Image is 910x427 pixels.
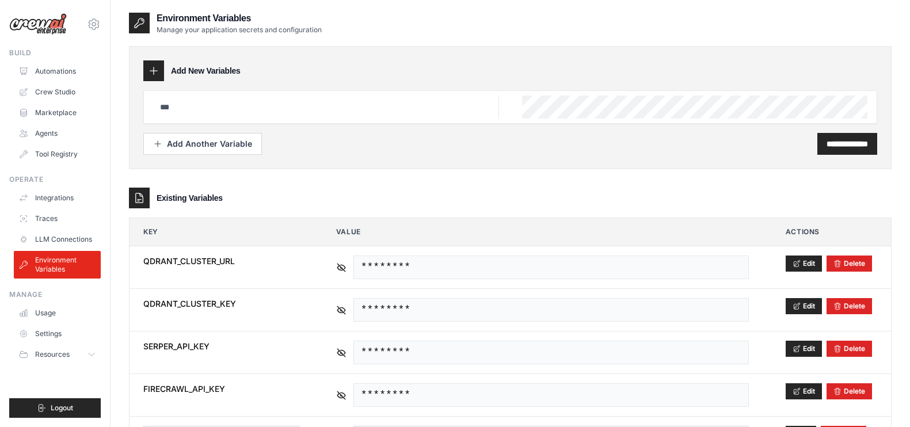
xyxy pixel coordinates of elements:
a: Crew Studio [14,83,101,101]
th: Key [130,218,313,246]
span: SERPER_API_KEY [143,341,299,352]
a: Marketplace [14,104,101,122]
button: Edit [786,383,822,399]
button: Edit [786,298,822,314]
button: Logout [9,398,101,418]
button: Edit [786,341,822,357]
th: Value [322,218,763,246]
span: QDRANT_CLUSTER_URL [143,256,299,267]
div: Operate [9,175,101,184]
div: Manage [9,290,101,299]
img: Logo [9,13,67,35]
button: Delete [833,344,865,353]
h2: Environment Variables [157,12,322,25]
span: FIRECRAWL_API_KEY [143,383,299,395]
th: Actions [772,218,891,246]
a: Environment Variables [14,251,101,279]
a: Automations [14,62,101,81]
a: LLM Connections [14,230,101,249]
button: Add Another Variable [143,133,262,155]
div: Build [9,48,101,58]
a: Integrations [14,189,101,207]
div: Add Another Variable [153,138,252,150]
p: Manage your application secrets and configuration [157,25,322,35]
button: Delete [833,302,865,311]
button: Resources [14,345,101,364]
span: Resources [35,350,70,359]
span: QDRANT_CLUSTER_KEY [143,298,299,310]
h3: Add New Variables [171,65,241,77]
a: Tool Registry [14,145,101,163]
a: Agents [14,124,101,143]
span: Logout [51,403,73,413]
button: Edit [786,256,822,272]
button: Delete [833,387,865,396]
button: Delete [833,259,865,268]
h3: Existing Variables [157,192,223,204]
a: Usage [14,304,101,322]
a: Traces [14,209,101,228]
a: Settings [14,325,101,343]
